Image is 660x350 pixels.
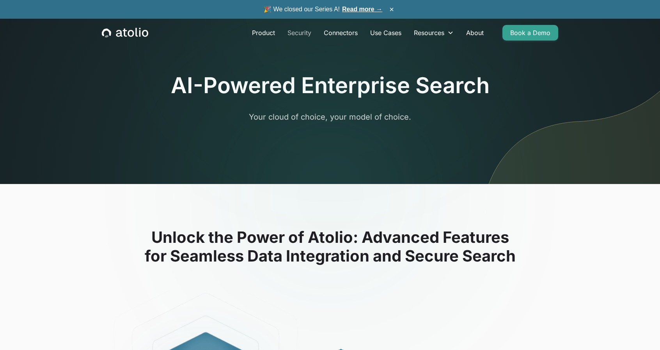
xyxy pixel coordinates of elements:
a: Read more → [342,6,382,12]
div: 聊天小组件 [621,313,660,350]
a: Use Cases [364,25,408,41]
h2: Unlock the Power of Atolio: Advanced Features for Seamless Data Integration and Secure Search [80,228,580,265]
a: About [460,25,490,41]
a: home [102,28,148,38]
div: Resources [408,25,460,41]
h1: AI-Powered Enterprise Search [171,72,490,99]
button: × [387,5,396,14]
iframe: Chat Widget [621,313,660,350]
a: Book a Demo [502,25,558,41]
span: 🎉 We closed our Series A! [264,5,382,14]
img: line [477,3,660,184]
p: Your cloud of choice, your model of choice. [180,111,480,123]
a: Product [246,25,281,41]
a: Security [281,25,318,41]
div: Resources [414,28,444,37]
a: Connectors [318,25,364,41]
